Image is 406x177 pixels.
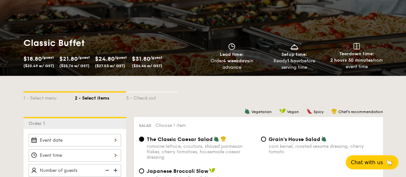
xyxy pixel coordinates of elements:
span: Vegetarian [251,110,272,114]
div: Order in advance [203,58,261,71]
span: $31.80 [132,55,150,62]
span: /guest [42,55,54,60]
img: icon-vegetarian.fe4039eb.svg [244,108,250,114]
span: $18.80 [23,55,42,62]
div: Ready before serving time [265,58,323,71]
img: icon-chef-hat.a58ddaea.svg [220,136,226,142]
strong: 1 hour [287,58,301,64]
img: icon-clock.2db775ea.svg [227,43,237,50]
span: Grain's House Salad [269,136,320,142]
div: from event time [328,57,385,70]
input: Japanese Broccoli Slawgreek extra virgin olive oil, kizami [PERSON_NAME], yuzu soy-sesame dressing [139,168,144,173]
h1: Classic Buffet [23,37,201,49]
div: 3 - Check out [126,93,177,102]
input: The Classic Caesar Saladromaine lettuce, croutons, shaved parmesan flakes, cherry tomatoes, house... [139,137,144,142]
input: Event date [29,134,121,146]
span: Chef's recommendation [338,110,383,114]
span: ($34.66 w/ GST) [132,64,162,68]
img: icon-vegetarian.fe4039eb.svg [213,136,219,142]
div: 1 - Select menu [23,93,75,102]
span: Teardown time: [339,51,374,57]
span: 🦙 [385,159,393,166]
img: icon-reduce.1d2dbef1.svg [102,164,111,176]
span: $21.80 [59,55,78,62]
span: ($20.49 w/ GST) [23,64,54,68]
span: $24.80 [95,55,115,62]
input: Grain's House Saladcorn kernel, roasted sesame dressing, cherry tomato [261,137,266,142]
img: icon-dish.430c3a2e.svg [289,43,299,50]
span: Spicy [314,110,324,114]
span: Order 1 [29,121,48,126]
span: ($23.76 w/ GST) [59,64,90,68]
span: Vegan [287,110,299,114]
span: Japanese Broccoli Slaw [147,168,208,174]
strong: 2 hours 30 minutes [330,58,373,63]
span: Setup time: [281,52,307,57]
div: corn kernel, roasted sesame dressing, cherry tomato [269,144,378,155]
button: Chat with us🦙 [346,155,398,169]
img: icon-teardown.65201eee.svg [353,43,360,49]
img: icon-vegetarian.fe4039eb.svg [321,136,327,142]
span: Chat with us [351,159,383,165]
span: /guest [78,55,90,60]
span: Choose 1 item [155,123,186,128]
span: Salad [139,123,151,128]
img: icon-add.58712e84.svg [111,164,121,176]
span: The Classic Caesar Salad [147,136,213,142]
strong: 4 weekdays [223,58,249,64]
span: ($27.03 w/ GST) [95,64,125,68]
span: /guest [150,55,162,60]
div: 2 - Select items [75,93,126,102]
div: romaine lettuce, croutons, shaved parmesan flakes, cherry tomatoes, housemade caesar dressing [147,144,256,160]
img: icon-vegan.f8ff3823.svg [279,108,286,114]
span: Lead time: [220,52,244,57]
input: Number of guests [29,164,121,177]
img: icon-spicy.37a8142b.svg [307,108,312,114]
input: Event time [29,149,121,162]
span: /guest [115,55,127,60]
img: icon-vegan.f8ff3823.svg [209,168,215,173]
img: icon-chef-hat.a58ddaea.svg [331,108,337,114]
